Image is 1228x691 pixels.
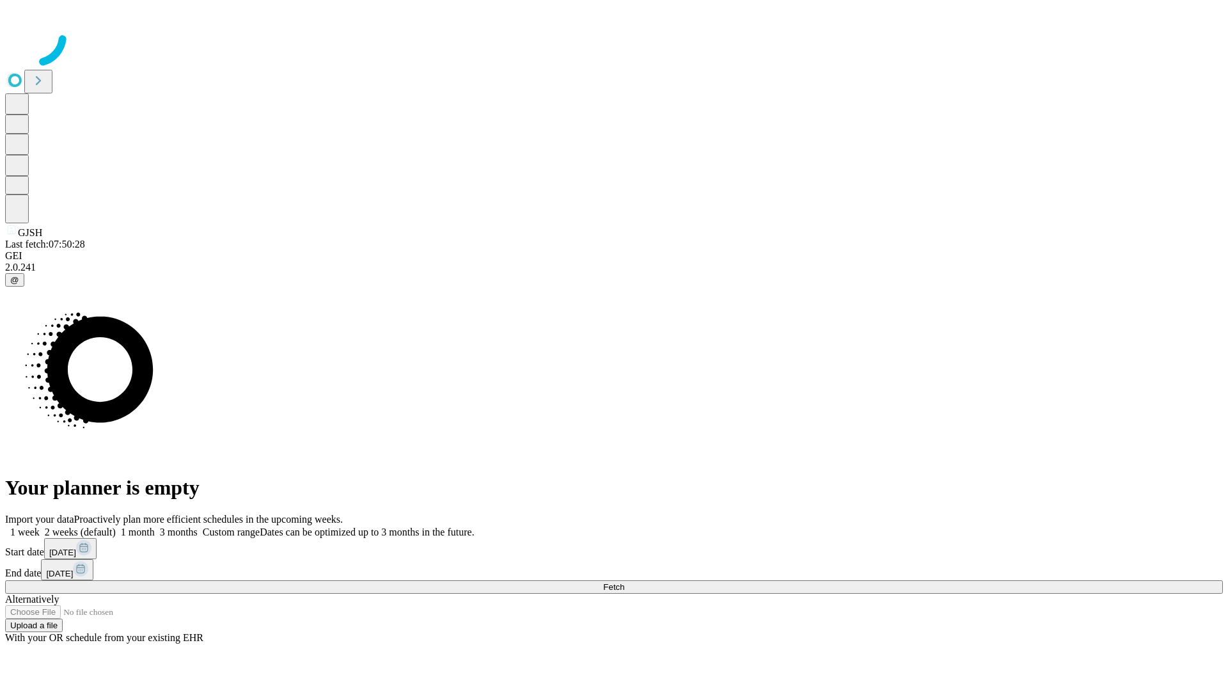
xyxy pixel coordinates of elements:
[603,582,624,592] span: Fetch
[160,527,198,537] span: 3 months
[203,527,260,537] span: Custom range
[10,275,19,285] span: @
[44,538,97,559] button: [DATE]
[5,514,74,525] span: Import your data
[10,527,40,537] span: 1 week
[41,559,93,580] button: [DATE]
[74,514,343,525] span: Proactively plan more efficient schedules in the upcoming weeks.
[5,476,1223,500] h1: Your planner is empty
[260,527,474,537] span: Dates can be optimized up to 3 months in the future.
[121,527,155,537] span: 1 month
[5,559,1223,580] div: End date
[5,632,203,643] span: With your OR schedule from your existing EHR
[5,273,24,287] button: @
[49,548,76,557] span: [DATE]
[5,250,1223,262] div: GEI
[46,569,73,578] span: [DATE]
[45,527,116,537] span: 2 weeks (default)
[5,594,59,605] span: Alternatively
[5,262,1223,273] div: 2.0.241
[5,619,63,632] button: Upload a file
[5,239,85,250] span: Last fetch: 07:50:28
[5,580,1223,594] button: Fetch
[5,538,1223,559] div: Start date
[18,227,42,238] span: GJSH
